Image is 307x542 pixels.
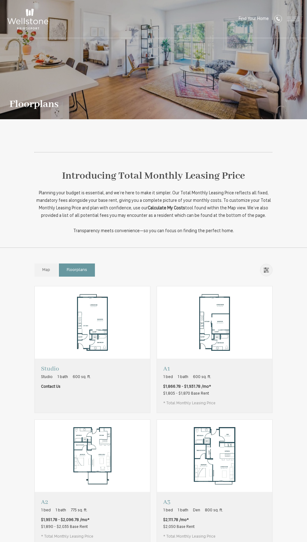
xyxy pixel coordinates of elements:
span: 600 sq. ft. [73,374,91,380]
span: 1 bath [178,507,188,514]
p: A3 [163,498,223,506]
span: Contact Us [41,384,60,390]
button: Open Menu [287,17,299,21]
span: 800 sq. ft. [205,507,223,514]
img: A1 - 1 bedroom floorplan layout with 1 bathroom and 600 square feet [157,286,272,359]
span: $2,050 Base Rent [163,525,195,529]
span: 1 bed [163,507,173,514]
strong: Calculate My Costs [148,206,185,211]
a: View floorplan Studio [34,286,150,413]
span: 1 bath [57,374,68,380]
span: 1 bath [178,374,188,380]
span: 775 sq. ft. [71,507,87,514]
p: A1 [163,365,216,373]
img: A3 - 1 bedroom floorplan layout with 1 bathroom and 800 square feet [157,420,272,492]
span: * Total Monthly Leasing Price [163,400,216,406]
span: Den [193,507,200,514]
span: 1 bed [163,374,173,380]
span: Map [42,267,50,273]
p: Studio [41,365,91,373]
span: 600 sq. ft. [193,374,211,380]
span: Floorplans [67,267,87,273]
p: A2 [41,498,93,506]
span: * Total Monthly Leasing Price [163,534,216,540]
span: 1 bed [41,507,51,514]
span: 1 bath [55,507,66,514]
img: A2 - 1 bedroom floorplan layout with 1 bathroom and 775 square feet [35,420,150,492]
span: * Total Monthly Leasing Price [41,534,93,540]
span: $1,890 - $2,035 Base Rent [41,525,88,529]
h1: Floorplans [9,99,59,110]
span: Studio [41,374,53,380]
h2: Introducing Total Monthly Leasing Price [34,168,273,185]
span: $1,866.78 - $1,931.78 /mo* [163,384,211,390]
span: $1,951.78 - $2,096.78 /mo* [41,517,90,523]
img: Wellstone [8,9,48,29]
span: $2,111.78 /mo* [163,517,189,523]
a: Call Us at (253) 642-8681 [274,15,282,23]
p: Transparency meets convenience—so you can focus on finding the perfect home. [34,228,273,235]
img: Studio - Studio floorplan layout with 1 bathroom and 600 square feet [35,286,150,359]
p: Planning your budget is essential, and we’re here to make it simpler. Our Total Monthly Leasing P... [34,190,273,220]
span: $1,805 - $1,870 Base Rent [163,391,209,396]
a: Find Your Home [239,17,269,21]
a: View floorplan A1 [157,286,273,413]
a: Mobile Filters [260,264,273,276]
